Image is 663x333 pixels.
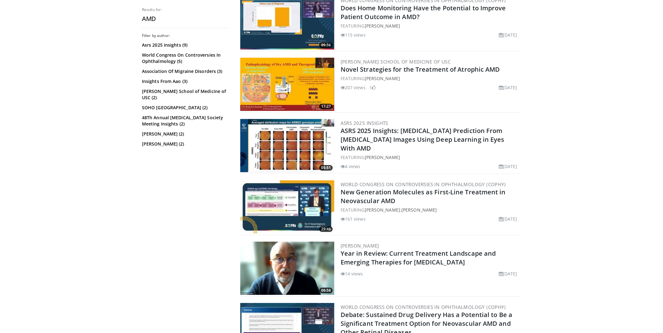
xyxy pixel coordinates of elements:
[319,226,333,232] span: 29:46
[240,58,334,111] img: 0d538bfb-0b51-4dbe-adf8-50c45f6c71da.300x170_q85_crop-smart_upscale.jpg
[341,32,366,38] li: 115 views
[341,188,506,205] a: New Generation Molecules as First-Line Treatment in Neovascular AMD
[341,243,379,249] a: [PERSON_NAME]
[142,115,228,127] a: 48Th Annual [MEDICAL_DATA] Society Meeting Insights (2)
[319,42,333,48] span: 09:56
[240,242,334,295] img: 6c007533-8f3b-4867-bcbf-dd1e4fa81e16.300x170_q85_crop-smart_upscale.jpg
[142,105,228,111] a: SOHO [GEOGRAPHIC_DATA] (2)
[499,84,517,91] li: [DATE]
[499,32,517,38] li: [DATE]
[142,15,230,23] h2: AMD
[341,270,363,277] li: 14 views
[240,180,334,233] a: 29:46
[341,75,520,82] div: FEATURING
[341,84,366,91] li: 207 views
[341,126,504,152] a: ASRS 2025 Insights: [MEDICAL_DATA] Prediction From [MEDICAL_DATA] Images Using Deep Learning in E...
[142,88,228,101] a: [PERSON_NAME] School of Medicine of USC (2)
[341,304,506,310] a: World Congress on Controversies in Ophthalmology (COPHy)
[319,104,333,109] span: 17:27
[341,216,366,222] li: 161 views
[142,68,228,74] a: Association Of Migraine Disorders (3)
[240,58,334,111] a: 17:27
[341,163,361,170] li: 4 views
[240,119,334,172] img: 8c7839a4-ab40-4447-b5e0-c53b74bef5e1.300x170_q85_crop-smart_upscale.jpg
[365,154,400,160] a: [PERSON_NAME]
[341,181,506,187] a: World Congress on Controversies in Ophthalmology (COPHy)
[499,270,517,277] li: [DATE]
[319,165,333,171] span: 05:51
[142,42,228,48] a: Asrs 2025 Insights (9)
[142,7,230,12] p: Results for:
[319,288,333,293] span: 06:58
[401,207,437,213] a: [PERSON_NAME]
[365,207,400,213] a: [PERSON_NAME]
[365,23,400,29] a: [PERSON_NAME]
[499,163,517,170] li: [DATE]
[240,119,334,172] a: 05:51
[341,59,451,65] a: [PERSON_NAME] School of Medicine of USC
[341,23,520,29] div: FEATURING
[341,249,496,266] a: Year in Review: Current Treatment Landscape and Emerging Therapies for [MEDICAL_DATA]
[499,216,517,222] li: [DATE]
[341,65,500,74] a: Novel Strategies for the Treatment of Atrophic AMD
[341,120,388,126] a: ASRS 2025 Insights
[240,242,334,295] a: 06:58
[142,52,228,64] a: World Congress On Controversies In Ophthalmology (5)
[142,33,230,38] h3: Filter by author:
[240,180,334,233] img: ae1400b8-be71-4275-b557-cae61d218c22.300x170_q85_crop-smart_upscale.jpg
[341,4,506,21] a: Does Home Monitoring Have the Potential to Improve Patient Outcome in AMD?
[365,75,400,81] a: [PERSON_NAME]
[341,154,520,161] div: FEATURING
[341,207,520,213] div: FEATURING ,
[142,141,228,147] a: [PERSON_NAME] (2)
[369,84,376,91] li: 1
[142,78,228,85] a: Insights From Aao (3)
[142,131,228,137] a: [PERSON_NAME] (2)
